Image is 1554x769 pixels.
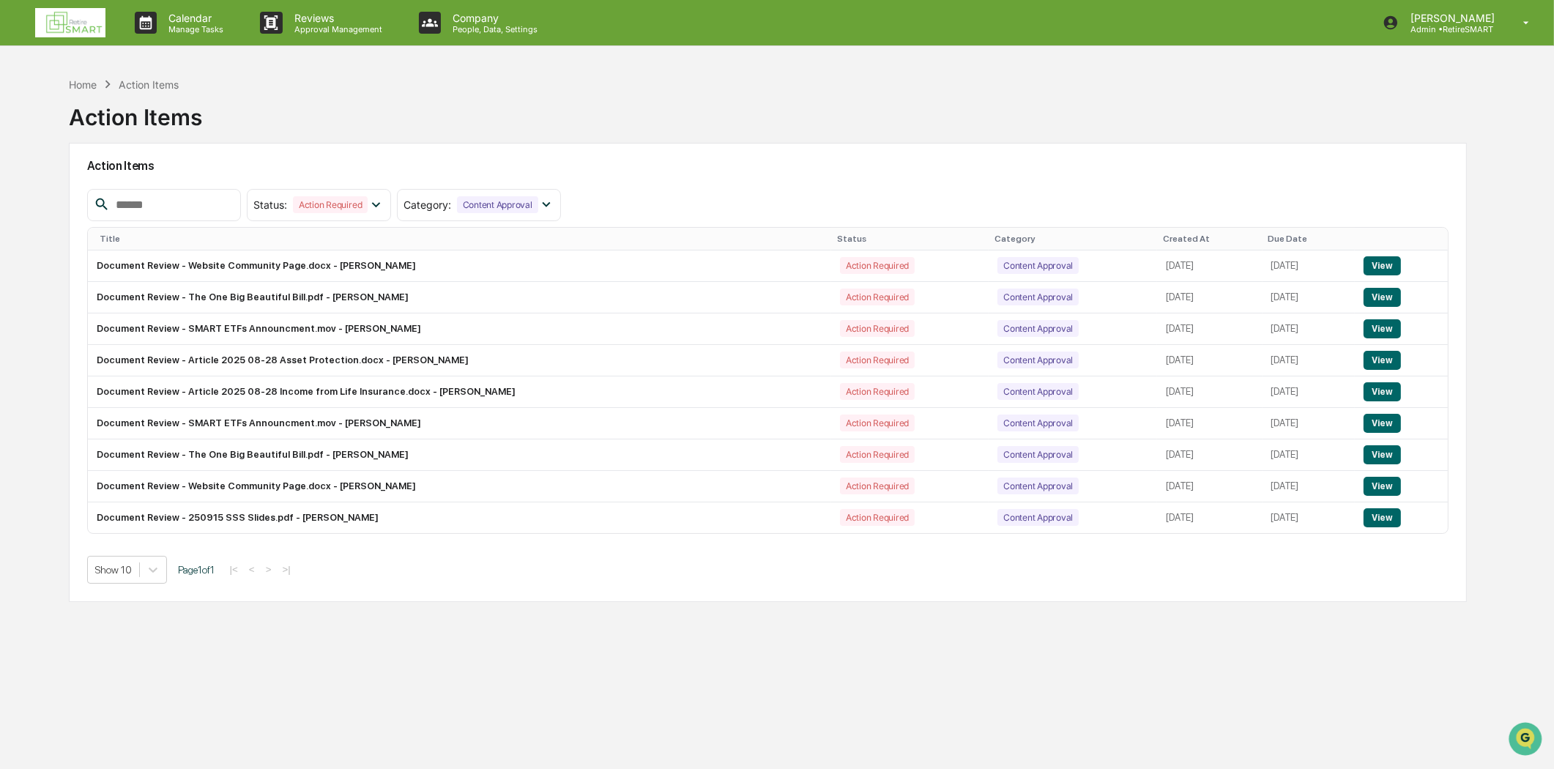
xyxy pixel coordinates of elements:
[997,257,1079,274] div: Content Approval
[1268,234,1349,244] div: Due Date
[15,31,267,54] p: How can we help?
[157,24,231,34] p: Manage Tasks
[103,248,177,259] a: Powered byPylon
[1364,512,1401,523] a: View
[88,313,831,345] td: Document Review - SMART ETFs Announcment.mov - [PERSON_NAME]
[253,198,287,211] span: Status :
[840,478,915,494] div: Action Required
[1263,502,1355,533] td: [DATE]
[997,415,1079,431] div: Content Approval
[1364,386,1401,397] a: View
[840,509,915,526] div: Action Required
[29,185,94,199] span: Preclearance
[997,446,1079,463] div: Content Approval
[1364,256,1401,275] button: View
[1263,408,1355,439] td: [DATE]
[997,320,1079,337] div: Content Approval
[1157,408,1262,439] td: [DATE]
[119,78,179,91] div: Action Items
[88,439,831,471] td: Document Review - The One Big Beautiful Bill.pdf - [PERSON_NAME]
[15,186,26,198] div: 🖐️
[1399,24,1502,34] p: Admin • RetireSMART
[997,383,1079,400] div: Content Approval
[840,446,915,463] div: Action Required
[88,250,831,282] td: Document Review - Website Community Page.docx - [PERSON_NAME]
[441,12,545,24] p: Company
[1157,439,1262,471] td: [DATE]
[88,502,831,533] td: Document Review - 250915 SSS Slides.pdf - [PERSON_NAME]
[69,78,97,91] div: Home
[1157,313,1262,345] td: [DATE]
[1364,382,1401,401] button: View
[997,352,1079,368] div: Content Approval
[840,415,915,431] div: Action Required
[1157,471,1262,502] td: [DATE]
[997,289,1079,305] div: Content Approval
[1163,234,1256,244] div: Created At
[1263,282,1355,313] td: [DATE]
[293,196,368,213] div: Action Required
[1364,260,1401,271] a: View
[1364,323,1401,334] a: View
[1364,354,1401,365] a: View
[1364,480,1401,491] a: View
[50,127,185,138] div: We're available if you need us!
[261,563,276,576] button: >
[88,408,831,439] td: Document Review - SMART ETFs Announcment.mov - [PERSON_NAME]
[100,179,187,205] a: 🗄️Attestations
[997,509,1079,526] div: Content Approval
[1263,345,1355,376] td: [DATE]
[278,563,295,576] button: >|
[1364,414,1401,433] button: View
[1263,439,1355,471] td: [DATE]
[457,196,538,213] div: Content Approval
[1364,291,1401,302] a: View
[88,376,831,408] td: Document Review - Article 2025 08-28 Income from Life Insurance.docx - [PERSON_NAME]
[1364,477,1401,496] button: View
[88,282,831,313] td: Document Review - The One Big Beautiful Bill.pdf - [PERSON_NAME]
[35,8,105,37] img: logo
[9,179,100,205] a: 🖐️Preclearance
[840,289,915,305] div: Action Required
[1507,721,1547,760] iframe: Open customer support
[997,478,1079,494] div: Content Approval
[50,112,240,127] div: Start new chat
[245,563,259,576] button: <
[88,471,831,502] td: Document Review - Website Community Page.docx - [PERSON_NAME]
[1157,502,1262,533] td: [DATE]
[146,248,177,259] span: Pylon
[840,320,915,337] div: Action Required
[283,24,390,34] p: Approval Management
[840,383,915,400] div: Action Required
[840,257,915,274] div: Action Required
[1364,508,1401,527] button: View
[1364,417,1401,428] a: View
[837,234,983,244] div: Status
[69,92,202,130] div: Action Items
[1364,319,1401,338] button: View
[29,212,92,227] span: Data Lookup
[1364,351,1401,370] button: View
[106,186,118,198] div: 🗄️
[1364,445,1401,464] button: View
[1364,449,1401,460] a: View
[1157,345,1262,376] td: [DATE]
[1263,376,1355,408] td: [DATE]
[249,116,267,134] button: Start new chat
[995,234,1151,244] div: Category
[226,563,242,576] button: |<
[1157,250,1262,282] td: [DATE]
[9,207,98,233] a: 🔎Data Lookup
[1399,12,1502,24] p: [PERSON_NAME]
[441,24,545,34] p: People, Data, Settings
[1157,282,1262,313] td: [DATE]
[15,214,26,226] div: 🔎
[88,345,831,376] td: Document Review - Article 2025 08-28 Asset Protection.docx - [PERSON_NAME]
[404,198,451,211] span: Category :
[100,234,825,244] div: Title
[87,159,1449,173] h2: Action Items
[1263,250,1355,282] td: [DATE]
[1364,288,1401,307] button: View
[178,564,215,576] span: Page 1 of 1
